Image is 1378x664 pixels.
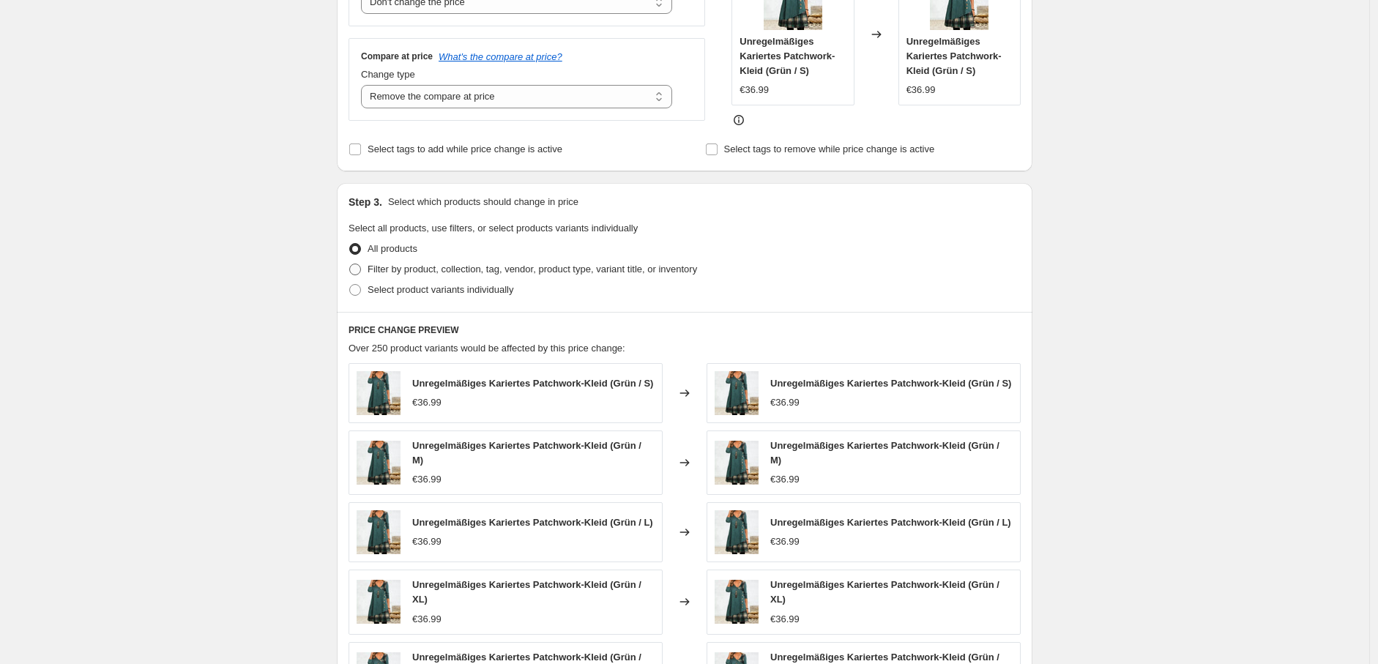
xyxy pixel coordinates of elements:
[770,472,800,487] div: €36.99
[740,83,769,97] div: €36.99
[357,441,401,485] img: UnregelmassigBedrucktesPatchwork-Kleid_80x.webp
[715,371,759,415] img: UnregelmassigBedrucktesPatchwork-Kleid_80x.webp
[770,517,1011,528] span: Unregelmäßiges Kariertes Patchwork-Kleid (Grün / L)
[770,378,1011,389] span: Unregelmäßiges Kariertes Patchwork-Kleid (Grün / S)
[412,612,442,627] div: €36.99
[906,36,1002,76] span: Unregelmäßiges Kariertes Patchwork-Kleid (Grün / S)
[770,579,999,605] span: Unregelmäßiges Kariertes Patchwork-Kleid (Grün / XL)
[770,395,800,410] div: €36.99
[724,143,935,154] span: Select tags to remove while price change is active
[715,580,759,624] img: UnregelmassigBedrucktesPatchwork-Kleid_80x.webp
[368,243,417,254] span: All products
[412,534,442,549] div: €36.99
[368,284,513,295] span: Select product variants individually
[357,580,401,624] img: UnregelmassigBedrucktesPatchwork-Kleid_80x.webp
[349,324,1021,336] h6: PRICE CHANGE PREVIEW
[715,441,759,485] img: UnregelmassigBedrucktesPatchwork-Kleid_80x.webp
[412,378,653,389] span: Unregelmäßiges Kariertes Patchwork-Kleid (Grün / S)
[388,195,578,209] p: Select which products should change in price
[906,83,936,97] div: €36.99
[349,195,382,209] h2: Step 3.
[349,223,638,234] span: Select all products, use filters, or select products variants individually
[715,510,759,554] img: UnregelmassigBedrucktesPatchwork-Kleid_80x.webp
[439,51,562,62] button: What's the compare at price?
[368,143,562,154] span: Select tags to add while price change is active
[361,69,415,80] span: Change type
[412,395,442,410] div: €36.99
[368,264,697,275] span: Filter by product, collection, tag, vendor, product type, variant title, or inventory
[740,36,835,76] span: Unregelmäßiges Kariertes Patchwork-Kleid (Grün / S)
[357,510,401,554] img: UnregelmassigBedrucktesPatchwork-Kleid_80x.webp
[361,51,433,62] h3: Compare at price
[770,440,999,466] span: Unregelmäßiges Kariertes Patchwork-Kleid (Grün / M)
[770,612,800,627] div: €36.99
[412,517,653,528] span: Unregelmäßiges Kariertes Patchwork-Kleid (Grün / L)
[412,472,442,487] div: €36.99
[349,343,625,354] span: Over 250 product variants would be affected by this price change:
[412,440,641,466] span: Unregelmäßiges Kariertes Patchwork-Kleid (Grün / M)
[412,579,641,605] span: Unregelmäßiges Kariertes Patchwork-Kleid (Grün / XL)
[357,371,401,415] img: UnregelmassigBedrucktesPatchwork-Kleid_80x.webp
[770,534,800,549] div: €36.99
